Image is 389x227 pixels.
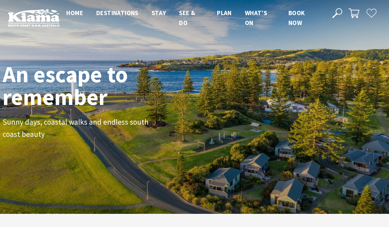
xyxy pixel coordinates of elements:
span: Stay [152,9,166,17]
span: Book now [288,9,305,27]
img: Kiama Logo [8,9,60,27]
p: Sunny days, coastal walks and endless south coast beauty [3,116,151,140]
span: Home [66,9,83,17]
nav: Main Menu [60,8,324,28]
span: What’s On [245,9,267,27]
h1: An escape to remember [3,63,184,108]
span: Destinations [96,9,138,17]
span: Plan [217,9,232,17]
span: See & Do [179,9,195,27]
